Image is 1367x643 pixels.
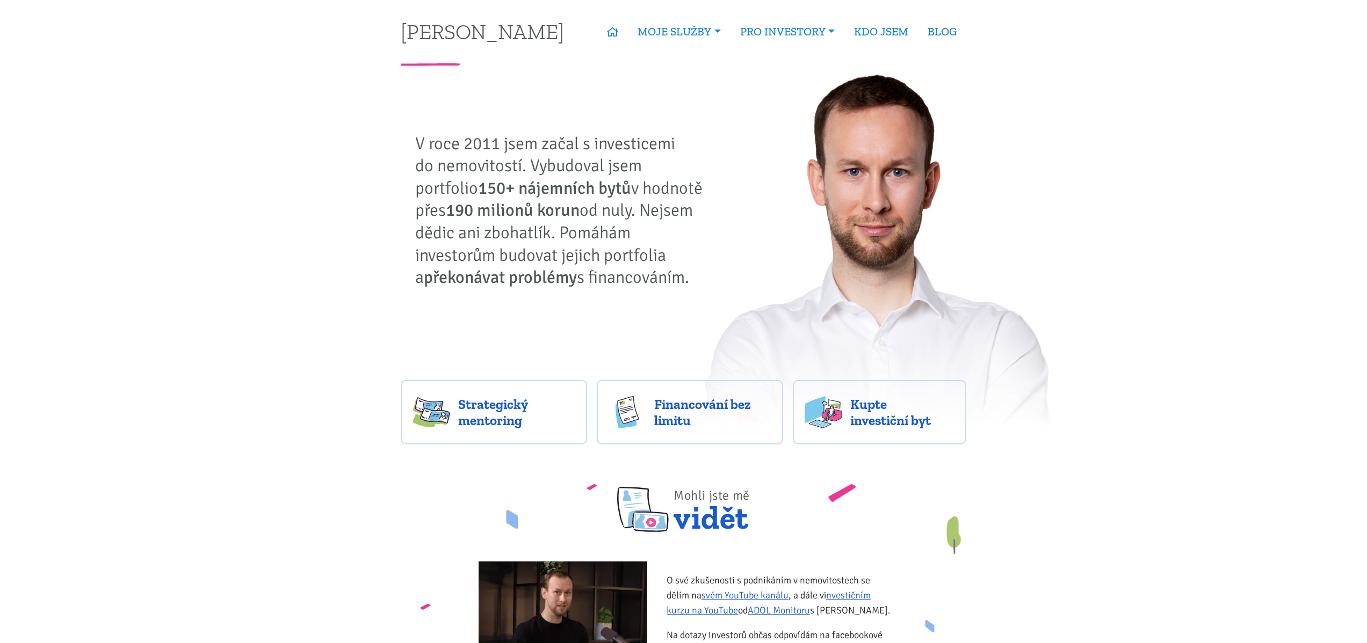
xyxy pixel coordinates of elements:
[674,474,750,532] span: vidět
[850,396,954,428] span: Kupte investiční byt
[730,19,844,44] a: PRO INVESTORY
[918,19,966,44] a: BLOG
[424,267,577,288] strong: překonávat problémy
[597,380,783,444] a: Financování bez limitu
[478,178,631,199] strong: 150+ nájemních bytů
[844,19,918,44] a: KDO JSEM
[401,21,564,42] a: [PERSON_NAME]
[415,133,711,289] p: V roce 2011 jsem začal s investicemi do nemovitostí. Vybudoval jsem portfolio v hodnotě přes od n...
[793,380,966,444] a: Kupte investiční byt
[446,200,580,221] strong: 190 milionů korun
[667,573,894,618] p: O své zkušenosti s podnikáním v nemovitostech se dělím na , a dále v od s [PERSON_NAME].
[674,487,750,503] span: Mohli jste mě
[748,604,810,616] a: ADOL Monitoru
[654,396,771,428] span: Financování bez limitu
[401,380,587,444] a: Strategický mentoring
[805,396,842,428] img: flats
[458,396,575,428] span: Strategický mentoring
[609,396,646,428] img: finance
[701,589,789,601] a: svém YouTube kanálu
[628,19,730,44] a: MOJE SLUŽBY
[413,396,450,428] img: strategy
